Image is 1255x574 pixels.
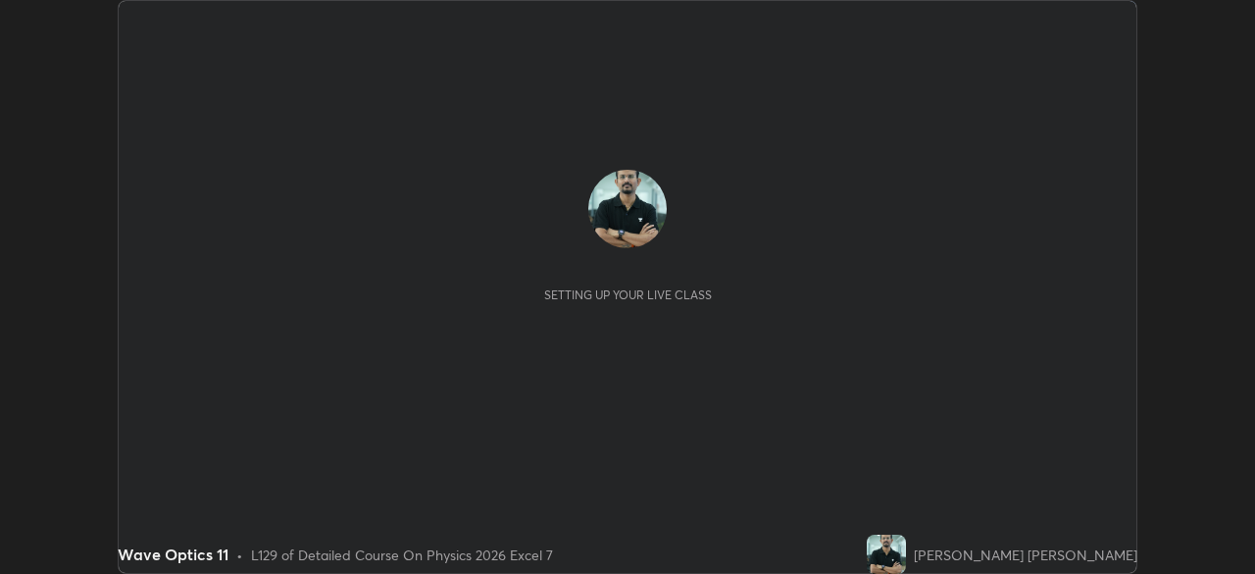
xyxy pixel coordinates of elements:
[914,545,1137,565] div: [PERSON_NAME] [PERSON_NAME]
[118,543,228,566] div: Wave Optics 11
[251,545,553,565] div: L129 of Detailed Course On Physics 2026 Excel 7
[867,535,906,574] img: 59c5af4deb414160b1ce0458d0392774.jpg
[544,287,712,302] div: Setting up your live class
[236,545,243,565] div: •
[588,170,667,248] img: 59c5af4deb414160b1ce0458d0392774.jpg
